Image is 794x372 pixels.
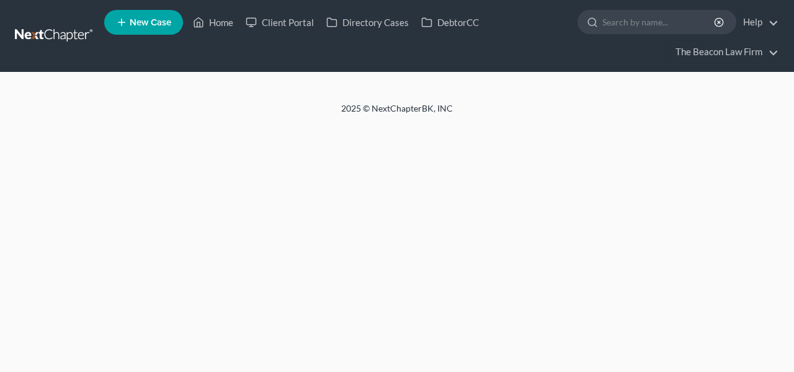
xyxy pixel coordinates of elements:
[43,102,751,125] div: 2025 © NextChapterBK, INC
[320,11,415,33] a: Directory Cases
[239,11,320,33] a: Client Portal
[669,41,778,63] a: The Beacon Law Firm
[737,11,778,33] a: Help
[602,11,716,33] input: Search by name...
[130,18,171,27] span: New Case
[415,11,485,33] a: DebtorCC
[187,11,239,33] a: Home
